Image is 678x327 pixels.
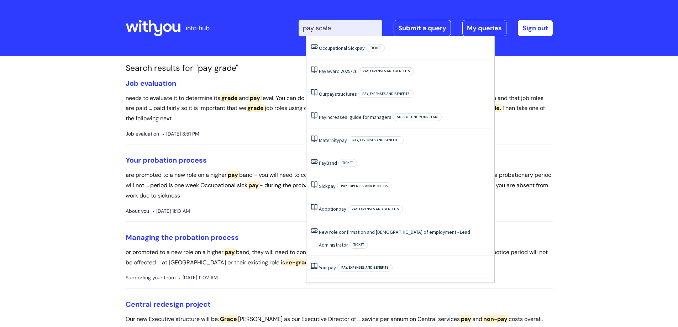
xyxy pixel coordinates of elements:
span: Grace [219,315,238,323]
span: grade [246,104,265,112]
a: Sign out [518,20,553,36]
a: Payaward 2025/26 [319,68,357,74]
p: info hub [186,22,210,34]
div: | - [299,20,553,36]
span: re-graded [285,259,316,266]
span: Pay [319,160,326,166]
span: pay [227,171,239,179]
span: pay [338,206,346,212]
p: needs to evaluate it to determine its and level. You can do this through the ... to make sure tha... [126,93,553,124]
span: Pay, expenses and benefits [348,205,403,213]
span: pay [224,248,236,256]
span: Supporting your team [393,113,442,121]
span: [DATE] 11:10 AM [153,207,190,216]
a: PayBand [319,160,337,166]
span: Job evaluation [126,130,159,138]
a: Occupational Sickpay [319,45,365,51]
span: Supporting your team [126,273,175,282]
span: Pay, expenses and benefits [337,182,392,190]
a: My queries [462,20,506,36]
a: Sickpay [319,183,336,189]
span: [DATE] 11:02 AM [179,273,218,282]
span: Pay [319,68,326,74]
span: Pay, expenses and benefits [358,90,414,98]
a: Job evaluation [126,79,176,88]
span: pay [249,94,261,102]
span: Pay, expenses and benefits [337,264,393,271]
span: Pay, expenses and benefits [348,136,404,144]
a: Payincreases: guide for managers [319,114,391,120]
a: Maternitypay [319,137,347,143]
span: [DATE] 3:51 PM [163,130,199,138]
span: pay [339,137,347,143]
a: Yourpay [319,264,336,271]
input: Search [299,20,382,36]
p: or promoted to a new role on a higher band, they will need to complete a probation ... transferri... [126,247,553,268]
span: Pay, expenses and benefits [359,67,414,75]
h1: Search results for "pay grade" [126,63,553,73]
span: pay [460,315,472,323]
a: Central redesign project [126,300,211,309]
a: Submit a query [394,20,451,36]
a: Adoptionpay [319,206,346,212]
span: non-pay [482,315,509,323]
a: New role confirmation and [DEMOGRAPHIC_DATA] of employment - Lead Administrator [319,229,470,248]
span: pay [357,45,365,51]
span: About you [126,207,149,216]
span: pay [247,181,260,189]
p: are promoted to a new role on a higher band - you will need to complete a probation ... at WithYo... [126,170,553,201]
span: Ticket [349,241,368,249]
a: Managing the probation process [126,233,239,242]
span: Ticket [338,159,357,167]
span: Ticket [366,44,385,52]
span: pay [328,264,336,271]
span: pay [327,91,335,97]
span: grade [220,94,239,102]
span: pay [328,183,336,189]
a: Your probation process [126,155,207,165]
span: Pay [319,114,326,120]
a: Ourpaystructures [319,91,357,97]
